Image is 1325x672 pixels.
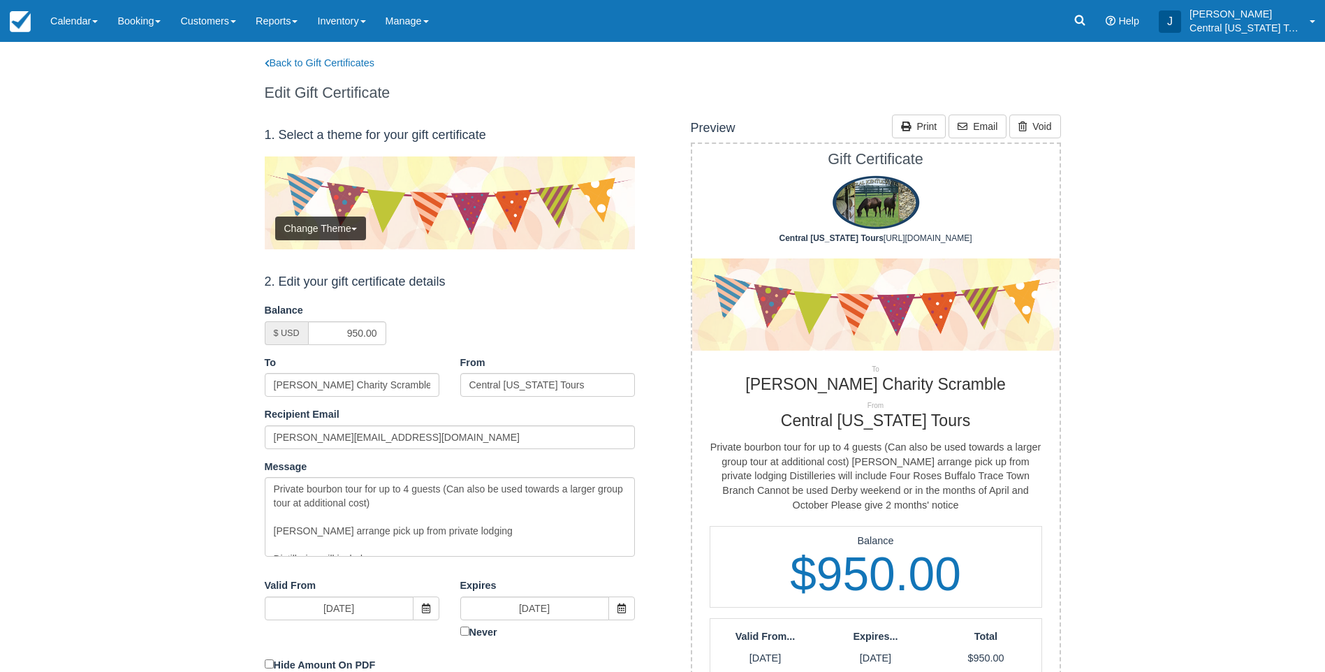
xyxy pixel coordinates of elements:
[779,233,972,243] span: [URL][DOMAIN_NAME]
[949,115,1006,138] a: Email
[1189,7,1301,21] p: [PERSON_NAME]
[682,412,1070,430] h2: Central [US_STATE] Tours
[710,548,1041,600] h1: $950.00
[265,275,635,289] h4: 2. Edit your gift certificate details
[1118,15,1139,27] span: Help
[974,631,997,642] strong: Total
[692,430,1060,526] div: Private bourbon tour for up to 4 guests (Can also be used towards a larger group tour at addition...
[275,217,366,240] button: Change Theme
[274,328,300,338] small: $ USD
[254,56,438,71] a: Back to Gift Certificates
[682,151,1070,168] h1: Gift Certificate
[820,651,930,666] p: [DATE]
[682,376,1070,393] h2: [PERSON_NAME] Charity Scramble
[892,115,946,138] a: Print
[779,233,883,243] strong: Central [US_STATE] Tours
[460,373,635,397] input: Name
[682,401,1070,411] p: From
[1009,115,1060,138] a: Void
[10,11,31,32] img: checkfront-main-nav-mini-logo.png
[735,631,796,642] strong: Valid From...
[930,651,1041,666] p: $950.00
[308,321,386,345] input: 0.00
[853,631,898,642] strong: Expires...
[265,578,316,593] label: Valid From
[265,156,635,249] img: celebration.png
[710,651,821,666] p: [DATE]
[265,477,635,557] textarea: Private bourbon tour for up to 4 guests (Can also be used towards a larger group tour at addition...
[265,407,339,422] label: Recipient Email
[682,365,1070,374] p: To
[692,258,1060,351] img: celebration.png
[831,175,921,231] img: logo
[265,659,274,669] input: Hide Amount On PDF
[1189,21,1301,35] p: Central [US_STATE] Tours
[265,425,635,449] input: Email
[265,303,303,318] label: Balance
[460,627,469,636] input: Never
[265,356,300,370] label: To
[265,460,307,474] label: Message
[460,578,497,593] label: Expires
[1159,10,1181,33] div: J
[460,624,635,640] label: Never
[691,122,735,136] h4: Preview
[710,534,1041,548] p: Balance
[254,85,642,101] h1: Edit Gift Certificate
[265,129,635,143] h4: 1. Select a theme for your gift certificate
[265,373,439,397] input: Name
[460,356,495,370] label: From
[1106,16,1115,26] i: Help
